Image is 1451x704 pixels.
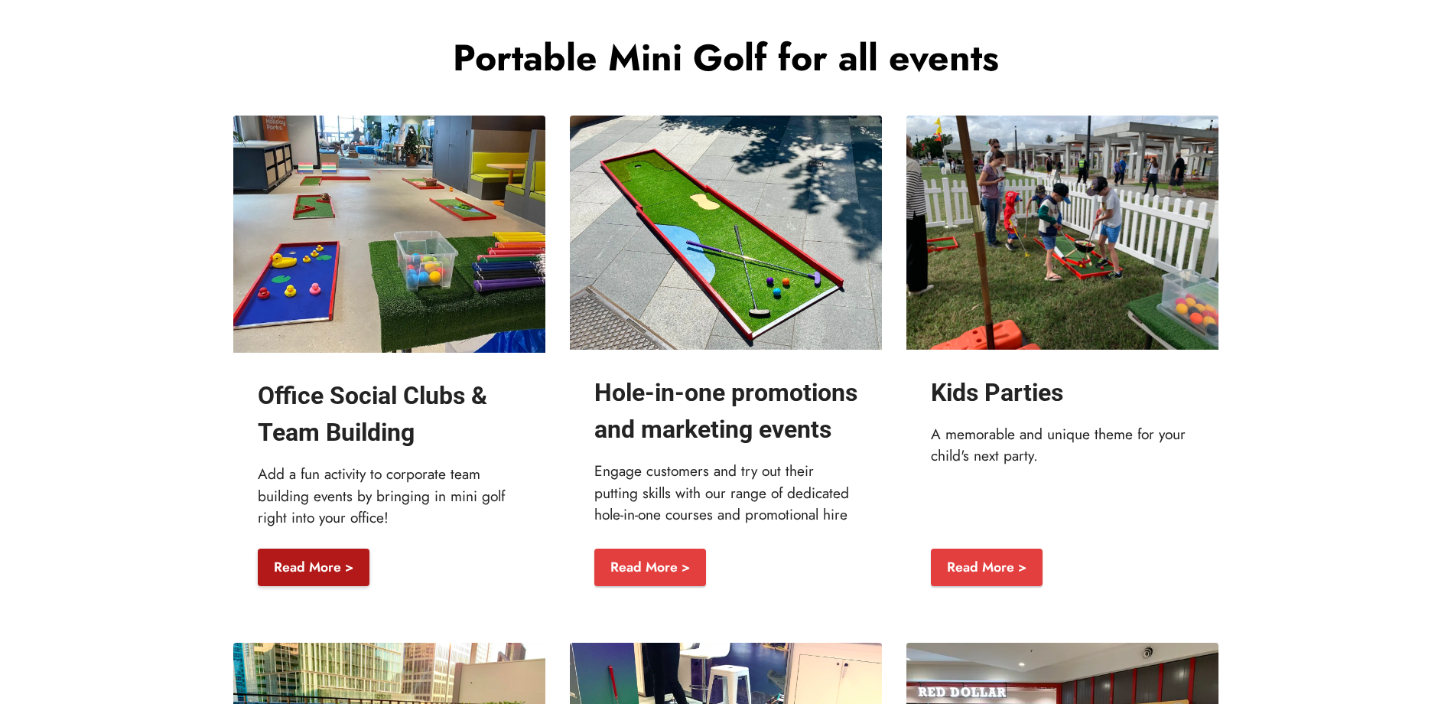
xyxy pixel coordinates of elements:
img: Hole-in-one promotion mini putt hire Sydney [570,116,882,350]
img: Mini Golf Parties [906,116,1218,350]
img: Corporate [233,116,545,353]
p: Add a fun activity to corporate team building events by bringing in mini golf right into your off... [258,463,521,529]
a: Read More > [594,549,706,587]
a: Read More > [931,549,1043,587]
strong: Kids Parties [931,378,1063,407]
strong: Portable Mini Golf for all events [453,31,999,84]
a: Read More > [258,549,369,587]
p: A memorable and unique theme for your child's next party. [931,423,1194,468]
strong: Hole-in-one promotions and marketing events [594,378,857,444]
strong: Office Social Clubs & Team Building [258,381,487,447]
p: Engage customers and try out their putting skills with our range of dedicated hole-in-one courses... [594,460,857,526]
